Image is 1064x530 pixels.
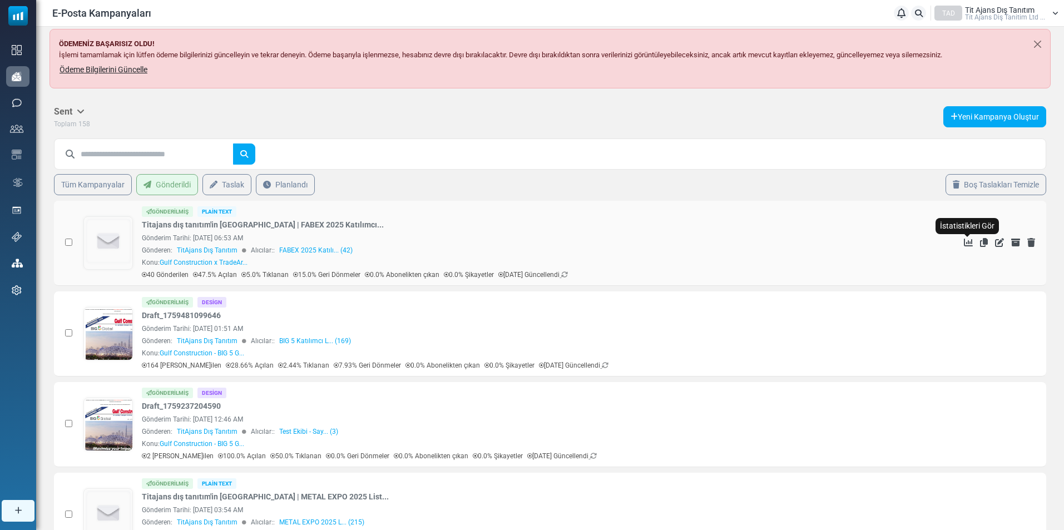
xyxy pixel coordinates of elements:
img: dashboard-icon.svg [12,45,22,55]
a: Planlandı [256,174,315,195]
span: 158 [78,120,90,128]
img: settings-icon.svg [12,285,22,295]
div: Gönderen: Alıcılar:: [142,427,907,437]
div: Gönderilmiş [142,206,193,217]
a: Arşivle [1011,238,1020,247]
span: Gulf Construction - BIG 5 G... [160,440,244,448]
div: Gönderilmiş [142,388,193,398]
div: Design [197,388,226,398]
strong: BIG 5 [120,6,140,15]
a: Kopyala [980,238,988,247]
div: Gönderim Tarihi: [DATE] 01:51 AM [142,324,907,334]
p: 15.0% Geri Dönmeler [293,270,360,280]
span: ’ın tanıtım etkinliklerinden yararlanarak fuardaki etkinliğinizi arttırabilirsiniz. [220,6,484,26]
p: Sektörün en önemli fuarlarından BIG 5 medya partnerlerinden Gulf Construction’ın tanıtım etkinlik... [6,6,451,27]
p: 5.0% Tıklanan [241,270,289,280]
div: Gönderim Tarihi: [DATE] 12:46 AM [142,414,907,424]
p: 0.0% Abonelikten çıkan [365,270,439,280]
a: Draft_1759237204590 [142,400,221,412]
span: Tit Ajans Dış Tanıtım [965,6,1035,14]
p: [DATE] Güncellendi [527,451,597,461]
a: Test Ekibi - Say... (3) [279,427,338,437]
a: Tüm Kampanyalar [54,174,132,195]
p: İşlemi tamamlamak için lütfen ödeme bilgilerinizi güncelleyin ve tekrar deneyin. Ödeme başarıyla ... [59,49,1023,61]
span: TitAjans Dış Tanıtım [177,245,237,255]
span: Ti̇t Ajans Diş Tanitim Ltd ... [965,14,1045,21]
span: Gulf Construction x TradeAr... [160,259,248,266]
a: Titajans dış tanıtım'in [GEOGRAPHIC_DATA] | METAL EXPO 2025 List... [142,491,389,503]
span: Sektörün en önemli fuarlarından medya partnerlerinden ’ın tanıtım etkinliklerinden yararlanarak f... [9,6,447,26]
div: Gönderen: Alıcılar:: [142,336,907,346]
div: Gönderen: Alıcılar:: [142,517,907,527]
div: TAD [934,6,962,21]
a: Yeni Kampanya Oluştur [943,106,1046,127]
img: contacts-icon.svg [10,125,23,132]
span: TitAjans Dış Tanıtım [177,427,237,437]
a: Ödeme Bilgilerini Güncelle [59,62,148,77]
div: Konu: [142,439,244,449]
p: 0.0% Abonelikten çıkan [394,451,468,461]
div: Konu: [142,348,244,358]
div: Konu: [142,257,248,268]
p: 0.0% Şikayetler [484,360,535,370]
div: Gönderim Tarihi: [DATE] 06:53 AM [142,233,907,243]
p: 40 Gönderilen [142,270,189,280]
a: Draft_1759481099646 [142,310,221,321]
a: Düzenle [995,238,1004,247]
a: METAL EXPO 2025 L... (215) [279,517,364,527]
img: email-templates-icon.svg [12,150,22,160]
img: support-icon.svg [12,232,22,242]
a: Titajans dış tanıtım'in [GEOGRAPHIC_DATA] | FABEX 2025 Katılımcı... [142,219,384,231]
strong: Gulf Construction [218,6,284,15]
div: Gönderim Tarihi: [DATE] 03:54 AM [142,505,907,515]
span: Türkiye temsilcisi olarak her türlü sorularınız için hizmetinizdeyiz [135,39,355,48]
h5: Sent [54,106,85,117]
div: Gönderilmiş [142,297,193,308]
p: 2.44% Tıklanan [278,360,329,370]
img: campaigns-icon-active.png [12,72,22,81]
a: Taslak [202,174,251,195]
span: E-Posta Kampanyaları [52,6,151,21]
span: Sektörün en önemli fuarlarından medya partnerlerinden [6,6,215,15]
span: Türkiye temsilcisi olarak her türlü sorularınız için hizmetinizdeyiz. [117,39,340,48]
img: sms-icon.png [12,98,22,108]
p: Türkiye temsilcisi olarak her türlü sorularınız için hizmetinizdeyiz. [6,27,451,49]
p: 0.0% Geri Dönmeler [326,451,389,461]
p: 100.0% Açılan [218,451,266,461]
span: TitAjans Dış Tanıtım [177,517,237,527]
div: İstatistikleri Gör [936,218,999,234]
a: İstatistikleri Gör [964,238,973,247]
div: Plain Text [197,478,236,489]
img: landing_pages.svg [12,205,22,215]
span: BIG 5 [116,6,137,15]
img: empty-draft-icon2.svg [85,217,132,265]
p: 0.0% Şikayetler [473,451,523,461]
span: Gulf Construction - BIG 5 G... [160,349,244,357]
p: 7.93% Geri Dönmeler [334,360,401,370]
a: FABEX 2025 Katılı... (42) [279,245,353,255]
p: 0.0% Abonelikten çıkan [405,360,480,370]
div: Plain Text [197,206,236,217]
span: Gulf Construction [215,6,281,15]
p: 2 [PERSON_NAME]ilen [142,451,214,461]
p: [DATE] Güncellendi [539,360,608,370]
a: Boş Taslakları Temizle [946,174,1046,195]
a: TAD Tit Ajans Dış Tanıtım Ti̇t Ajans Diş Tanitim Ltd ... [934,6,1058,21]
div: Gönderilmiş [142,478,193,489]
a: Sil [1027,238,1035,247]
div: Design [197,297,226,308]
p: 50.0% Tıklanan [270,451,321,461]
button: Close [1025,29,1050,59]
p: 0.0% Şikayetler [444,270,494,280]
span: Toplam [54,120,77,128]
p: 28.66% Açılan [226,360,274,370]
div: Gönderen: Alıcılar:: [142,245,907,255]
p: 164 [PERSON_NAME]ilen [142,360,221,370]
span: TitAjans Dış Tanıtım [177,336,237,346]
img: workflow.svg [12,176,24,189]
p: [DATE] Güncellendi [498,270,568,280]
strong: ÖDEMENİZ BAŞARISIZ OLDU! [59,38,155,49]
img: mailsoftly_icon_blue_white.svg [8,6,28,26]
a: Gönderildi [136,174,198,195]
a: BIG 5 Katılımcı L... (169) [279,336,351,346]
